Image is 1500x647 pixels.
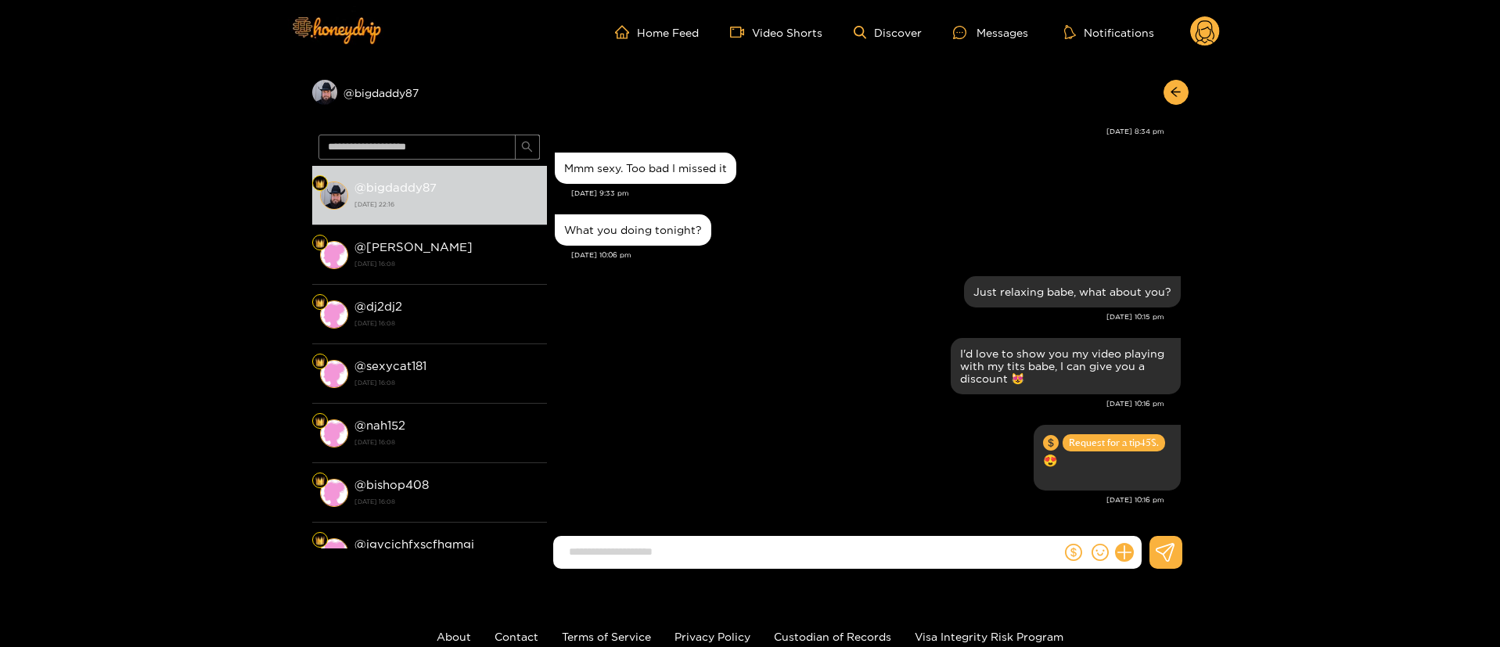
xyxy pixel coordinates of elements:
div: [DATE] 10:16 pm [555,494,1164,505]
img: conversation [320,479,348,507]
span: search [521,141,533,154]
div: [DATE] 10:16 pm [555,398,1164,409]
div: Sep. 29, 10:06 pm [555,214,711,246]
img: conversation [320,241,348,269]
span: arrow-left [1170,86,1182,99]
img: Fan Level [315,298,325,307]
strong: @ bishop408 [354,478,429,491]
span: smile [1092,544,1109,561]
strong: @ [PERSON_NAME] [354,240,473,253]
img: conversation [320,300,348,329]
img: Fan Level [315,536,325,545]
span: home [615,25,637,39]
strong: @ sexycat181 [354,359,426,372]
button: arrow-left [1164,80,1189,105]
strong: [DATE] 16:08 [354,257,539,271]
strong: [DATE] 16:08 [354,376,539,390]
a: Privacy Policy [674,631,750,642]
a: About [437,631,471,642]
div: @bigdaddy87 [312,80,547,105]
img: conversation [320,419,348,448]
strong: [DATE] 16:08 [354,316,539,330]
a: Home Feed [615,25,699,39]
img: Fan Level [315,239,325,248]
img: Fan Level [315,417,325,426]
div: Sep. 29, 9:33 pm [555,153,736,184]
strong: @ bigdaddy87 [354,181,437,194]
img: Fan Level [315,179,325,189]
div: [DATE] 9:33 pm [571,188,1181,199]
strong: @ jgvcjchfxscfhgmgj [354,537,474,551]
div: [DATE] 8:34 pm [555,126,1164,137]
div: Mmm sexy. Too bad I missed it [564,162,727,174]
img: conversation [320,538,348,566]
div: Just relaxing babe, what about you? [973,286,1171,298]
a: Contact [495,631,538,642]
img: conversation [320,360,348,388]
div: Sep. 29, 10:15 pm [964,276,1181,307]
img: Fan Level [315,358,325,367]
button: search [515,135,540,160]
div: [DATE] 10:06 pm [571,250,1181,261]
p: 😍 [1043,451,1171,469]
div: I'd love to show you my video playing with my tits babe, I can give you a discount 😻 [960,347,1171,385]
div: Sep. 29, 10:16 pm [951,338,1181,394]
span: Request for a tip 45 $. [1063,434,1165,451]
img: Fan Level [315,476,325,486]
strong: @ nah152 [354,419,405,432]
div: Messages [953,23,1028,41]
button: Notifications [1059,24,1159,40]
span: dollar-circle [1043,435,1059,451]
button: dollar [1062,541,1085,564]
div: [DATE] 10:15 pm [555,311,1164,322]
a: Custodian of Records [774,631,891,642]
div: Sep. 29, 10:16 pm [1034,425,1181,491]
span: dollar [1065,544,1082,561]
strong: [DATE] 16:08 [354,494,539,509]
span: video-camera [730,25,752,39]
a: Discover [854,26,922,39]
a: Video Shorts [730,25,822,39]
img: conversation [320,182,348,210]
a: Visa Integrity Risk Program [915,631,1063,642]
div: What you doing tonight? [564,224,702,236]
a: Terms of Service [562,631,651,642]
strong: [DATE] 16:08 [354,435,539,449]
strong: @ dj2dj2 [354,300,402,313]
strong: [DATE] 22:16 [354,197,539,211]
